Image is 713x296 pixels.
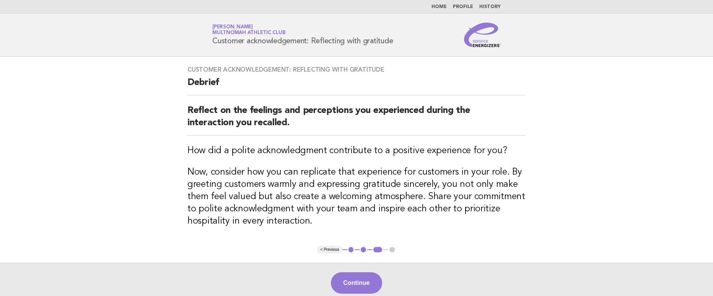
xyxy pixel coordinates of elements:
[360,246,367,253] button: 2
[187,166,526,227] h3: Now, consider how you can replicate that experience for customers in your role. By greeting custo...
[187,77,526,95] h2: Debrief
[347,246,355,253] button: 1
[453,5,473,9] a: Profile
[212,31,285,36] span: Multnomah Athletic Club
[372,246,383,253] button: 3
[187,66,526,74] h3: Customer acknowledgement: Reflecting with gratitude
[212,25,393,45] h1: Customer acknowledgement: Reflecting with gratitude
[212,25,285,35] a: [PERSON_NAME]Multnomah Athletic Club
[479,5,501,9] a: History
[187,145,526,157] h3: How did a polite acknowledgment contribute to a positive experience for you?
[331,272,382,294] button: Continue
[187,105,526,136] h2: Reflect on the feelings and perceptions you experienced during the interaction you recalled.
[317,246,342,253] button: < Previous
[431,5,447,9] a: Home
[464,23,501,47] img: Service Energizers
